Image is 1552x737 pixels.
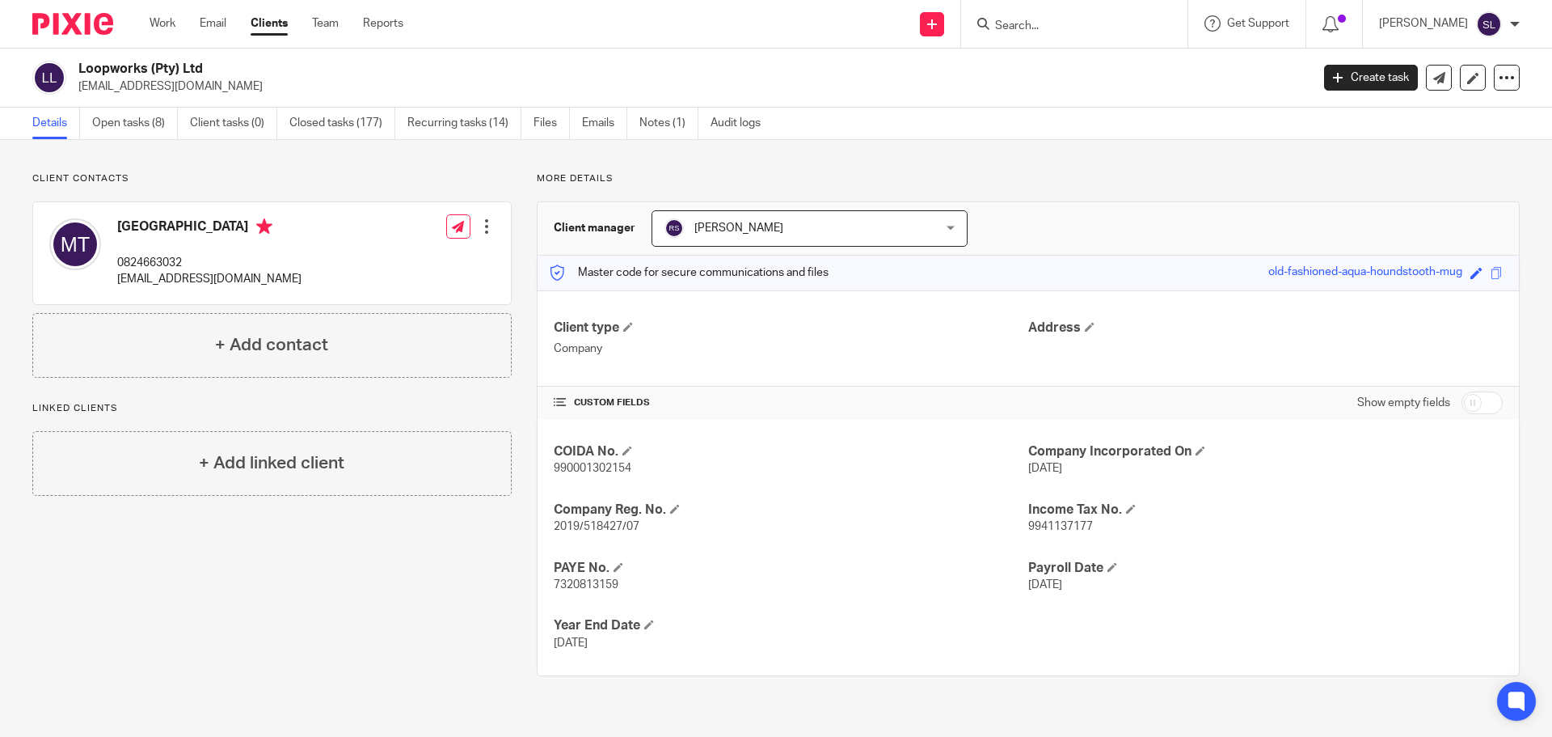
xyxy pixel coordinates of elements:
[554,320,1028,337] h4: Client type
[554,341,1028,357] p: Company
[251,15,288,32] a: Clients
[554,463,631,474] span: 990001302154
[78,78,1300,95] p: [EMAIL_ADDRESS][DOMAIN_NAME]
[554,637,588,649] span: [DATE]
[407,108,521,139] a: Recurring tasks (14)
[533,108,570,139] a: Files
[694,222,783,234] span: [PERSON_NAME]
[32,108,80,139] a: Details
[1028,463,1062,474] span: [DATE]
[32,61,66,95] img: svg%3E
[554,579,618,591] span: 7320813159
[150,15,175,32] a: Work
[1028,521,1093,532] span: 9941137177
[554,560,1028,577] h4: PAYE No.
[92,108,178,139] a: Open tasks (8)
[1476,11,1502,37] img: svg%3E
[1028,502,1503,519] h4: Income Tax No.
[117,271,302,287] p: [EMAIL_ADDRESS][DOMAIN_NAME]
[32,172,512,185] p: Client contacts
[312,15,339,32] a: Team
[550,265,829,281] p: Master code for secure communications and files
[1357,395,1450,411] label: Show empty fields
[664,218,684,238] img: svg%3E
[554,443,1028,460] h4: COIDA No.
[1268,264,1462,282] div: old-fashioned-aqua-houndstooth-mug
[1028,579,1062,591] span: [DATE]
[1379,15,1468,32] p: [PERSON_NAME]
[639,108,698,139] a: Notes (1)
[289,108,395,139] a: Closed tasks (177)
[32,402,512,415] p: Linked clients
[1324,65,1418,91] a: Create task
[1028,560,1503,577] h4: Payroll Date
[1227,18,1289,29] span: Get Support
[537,172,1520,185] p: More details
[199,451,344,476] h4: + Add linked client
[215,332,328,358] h4: + Add contact
[582,108,627,139] a: Emails
[554,396,1028,409] h4: CUSTOM FIELDS
[1028,443,1503,460] h4: Company Incorporated On
[711,108,773,139] a: Audit logs
[993,19,1139,34] input: Search
[117,218,302,239] h4: [GEOGRAPHIC_DATA]
[256,218,272,235] i: Primary
[78,61,1056,78] h2: Loopworks (Pty) Ltd
[554,617,1028,634] h4: Year End Date
[363,15,403,32] a: Reports
[1028,320,1503,337] h4: Address
[554,502,1028,519] h4: Company Reg. No.
[200,15,226,32] a: Email
[554,521,639,532] span: 2019/518427/07
[190,108,277,139] a: Client tasks (0)
[117,255,302,271] p: 0824663032
[49,218,101,270] img: svg%3E
[32,13,113,35] img: Pixie
[554,220,635,236] h3: Client manager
